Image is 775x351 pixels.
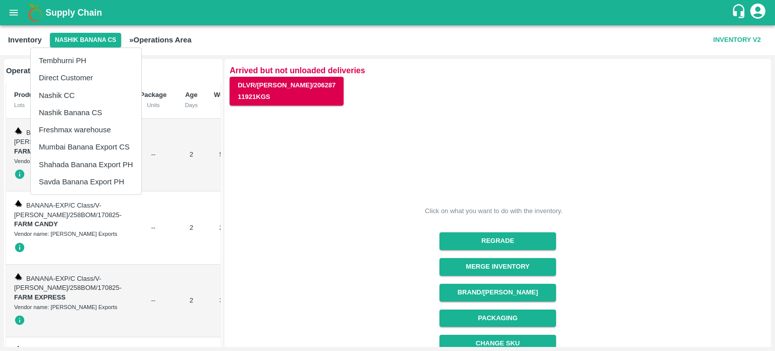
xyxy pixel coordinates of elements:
li: Shahada Banana Export PH [31,156,141,173]
li: Direct Customer [31,69,141,86]
li: Savda Banana Export PH [31,173,141,190]
li: Mumbai Banana Export CS [31,138,141,156]
li: Freshmax warehouse [31,121,141,138]
li: Nashik Banana CS [31,104,141,121]
li: Nashik CC [31,87,141,104]
li: Tembhurni PH [31,52,141,69]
